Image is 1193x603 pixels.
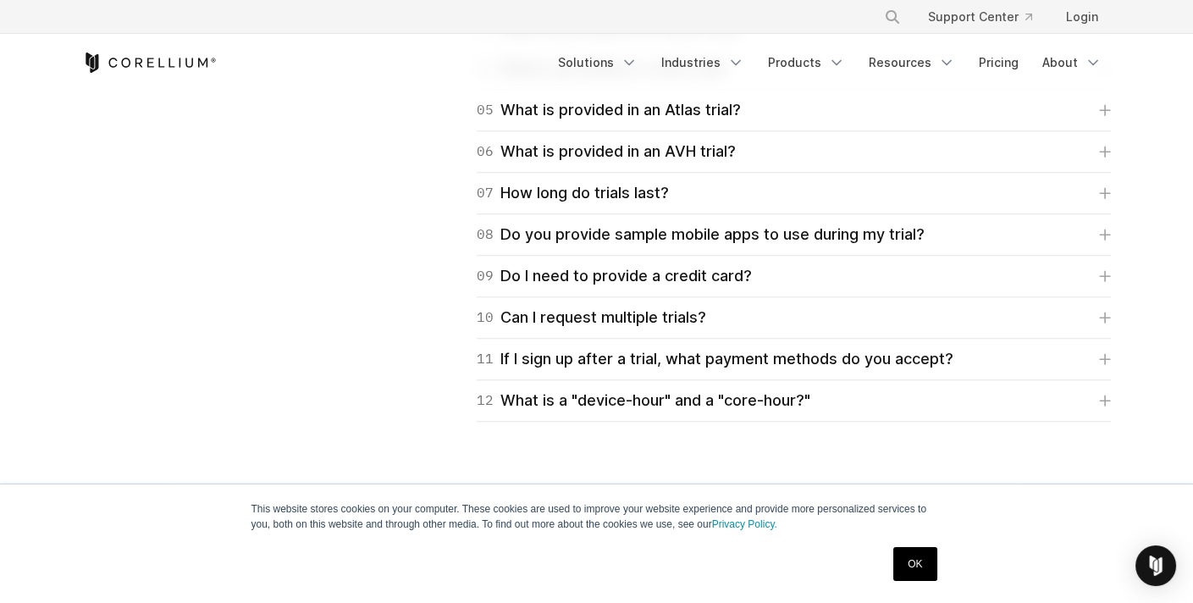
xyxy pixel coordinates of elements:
a: OK [893,547,936,581]
span: 07 [477,181,494,205]
a: Support Center [914,2,1046,32]
span: 08 [477,223,494,246]
span: 12 [477,389,494,412]
a: 08Do you provide sample mobile apps to use during my trial? [477,223,1111,246]
p: This website stores cookies on your computer. These cookies are used to improve your website expe... [251,501,942,532]
a: 10Can I request multiple trials? [477,306,1111,329]
a: Resources [859,47,965,78]
a: 05What is provided in an Atlas trial? [477,98,1111,122]
a: Products [758,47,855,78]
a: Corellium Home [82,53,217,73]
span: 05 [477,98,494,122]
a: 12What is a "device-hour" and a "core-hour?" [477,389,1111,412]
a: Login [1052,2,1112,32]
a: Industries [651,47,754,78]
span: 06 [477,140,494,163]
a: Pricing [969,47,1029,78]
span: 10 [477,306,494,329]
a: 07How long do trials last? [477,181,1111,205]
div: How long do trials last? [477,181,669,205]
a: Solutions [548,47,648,78]
a: 06What is provided in an AVH trial? [477,140,1111,163]
span: 09 [477,264,494,288]
div: Navigation Menu [548,47,1112,78]
div: What is provided in an Atlas trial? [477,98,741,122]
div: Navigation Menu [864,2,1112,32]
button: Search [877,2,908,32]
div: What is provided in an AVH trial? [477,140,736,163]
span: 11 [477,347,494,371]
div: What is a "device-hour" and a "core-hour?" [477,389,810,412]
a: 11If I sign up after a trial, what payment methods do you accept? [477,347,1111,371]
div: If I sign up after a trial, what payment methods do you accept? [477,347,953,371]
div: Can I request multiple trials? [477,306,706,329]
a: 09Do I need to provide a credit card? [477,264,1111,288]
a: About [1032,47,1112,78]
div: Do you provide sample mobile apps to use during my trial? [477,223,925,246]
a: Privacy Policy. [712,518,777,530]
div: Open Intercom Messenger [1135,545,1176,586]
div: Do I need to provide a credit card? [477,264,752,288]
